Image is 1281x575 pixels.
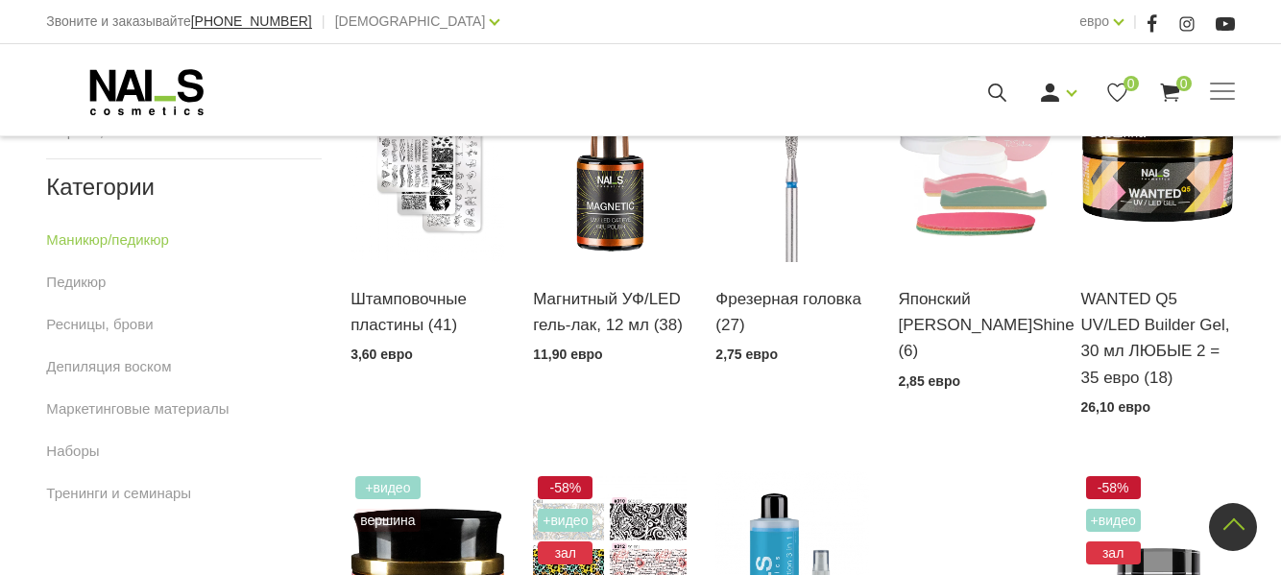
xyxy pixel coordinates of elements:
[1081,290,1230,387] font: WANTED Q5 UV/LED Builder Gel, 30 мл ЛЮБЫЕ 2 = 35 евро (18)
[1098,480,1129,495] font: -58%
[46,440,99,463] a: Наборы
[898,373,960,389] font: 2,85 евро
[533,51,687,262] img: Стойкий гель-лак, состоящий из металлических микрочастиц, которые под воздействием специального м...
[1079,13,1109,29] font: евро
[533,286,687,338] a: Магнитный УФ/LED гель-лак, 12 мл (38)
[46,355,171,378] a: Депиляция воском
[365,480,410,495] font: +Видео
[335,10,486,33] a: [DEMOGRAPHIC_DATA]
[335,13,486,29] font: [DEMOGRAPHIC_DATA]
[46,443,99,459] font: Наборы
[191,14,312,29] a: [PHONE_NUMBER]
[191,13,312,29] font: [PHONE_NUMBER]
[898,286,1051,365] a: Японский [PERSON_NAME]Shine (6)
[360,513,415,528] font: вершина
[898,290,1074,360] font: Японский [PERSON_NAME]Shine (6)
[46,228,168,252] a: Маникюр/педикюр
[46,358,171,374] font: Депиляция воском
[1079,10,1109,33] a: евро
[46,313,153,336] a: Ресницы, брови
[350,51,504,262] img: Металлическая штампованная пластина. Высококачественная гравировка гарантирует прорисовку даже са...
[898,51,1051,262] img: «Японский маникюр» — мечта о здоровых и крепких ногтях сбылась! Японский маникюр мощно стимулируе...
[46,397,229,420] a: Маркетинговые материалы
[715,290,861,334] font: Фрезерная головка (27)
[715,286,869,338] a: Фрезерная головка (27)
[350,347,413,362] font: 3,60 евро
[46,271,106,294] a: Педикюр
[46,231,168,248] font: Маникюр/педикюр
[46,400,229,417] font: Маркетинговые материалы
[46,485,191,501] font: Тренинги и семинары
[46,174,155,200] font: Категории
[1091,125,1146,140] font: вершина
[46,482,191,505] a: Тренинги и семинары
[350,286,504,338] a: Штамповочные пластины (41)
[322,12,326,29] font: |
[1081,399,1150,415] font: 26,10 евро
[1081,51,1235,262] img: Команда мастеров косметики WANTED NAILS создала гель, который давно ищет каждый мастер (от англ. ...
[1102,545,1124,561] font: зал
[715,51,869,262] img: Фрезы для быстрого и эффективного снятия геля и гель-лака, для аппаратного маникюра и аппаратного...
[46,316,153,332] font: Ресницы, брови
[543,513,588,528] font: +Видео
[46,274,106,290] font: Педикюр
[533,290,683,334] font: Магнитный УФ/LED гель-лак, 12 мл (38)
[1091,513,1136,528] font: +Видео
[46,13,190,29] font: Звоните и заказывайте
[1133,12,1137,29] font: |
[1081,286,1235,391] a: WANTED Q5 UV/LED Builder Gel, 30 мл ЛЮБЫЕ 2 = 35 евро (18)
[1180,76,1188,91] font: 0
[1105,81,1129,105] a: 0
[550,480,582,495] font: -58%
[715,347,778,362] font: 2,75 евро
[533,347,602,362] font: 11,90 евро
[1127,76,1135,91] font: 0
[555,545,576,561] font: зал
[1158,81,1182,105] a: 0
[350,290,467,334] font: Штамповочные пластины (41)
